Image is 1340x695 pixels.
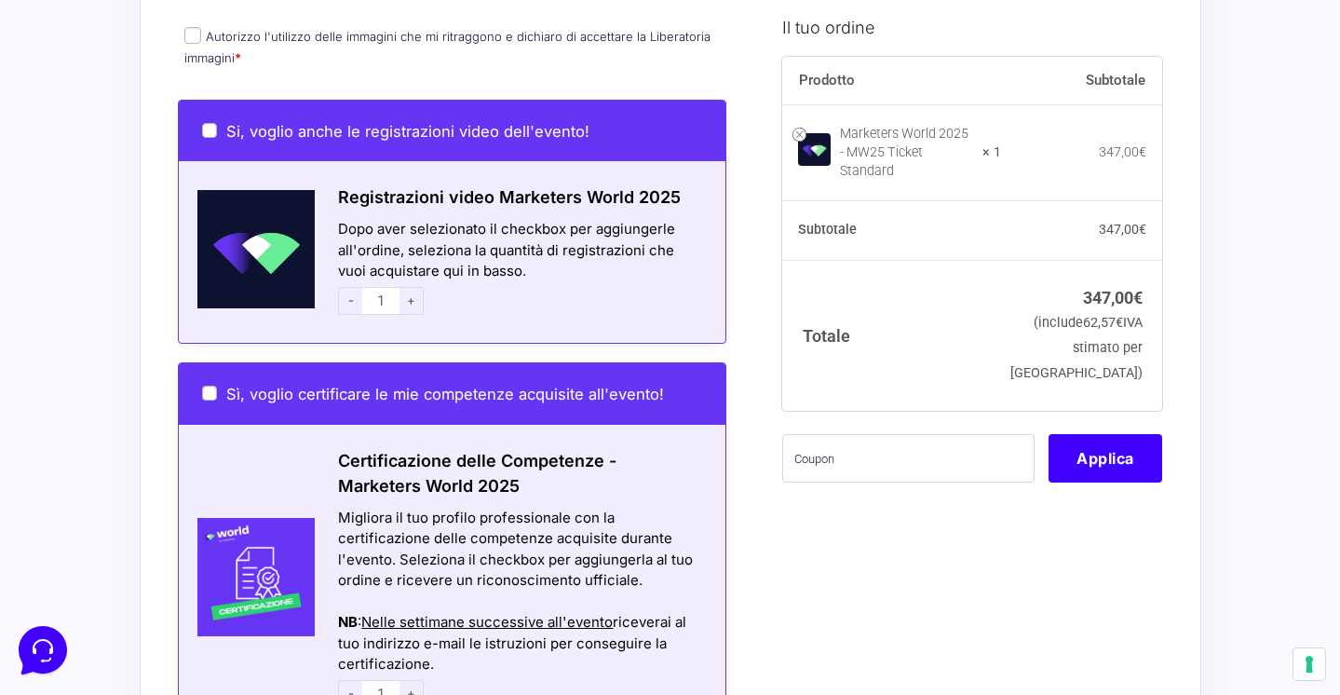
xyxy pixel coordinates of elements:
span: Certificazione delle Competenze - Marketers World 2025 [338,451,616,496]
th: Subtotale [782,200,1001,260]
div: Dopo aver selezionato il checkbox per aggiungerle all'ordine, seleziona la quantità di registrazi... [315,219,725,320]
div: Azioni del messaggio [338,592,702,613]
strong: × 1 [982,143,1001,161]
button: Inizia una conversazione [30,157,343,194]
th: Totale [782,260,1001,410]
strong: NB [338,613,358,631]
input: 1 [362,287,399,315]
div: : riceverai al tuo indirizzo e-mail le istruzioni per conseguire la certificazione. [338,612,702,675]
input: Coupon [782,433,1035,482]
img: dark [60,104,97,142]
span: Le tue conversazioni [30,75,158,89]
span: € [1139,143,1146,158]
th: Prodotto [782,56,1001,104]
span: € [1133,287,1143,307]
bdi: 347,00 [1099,143,1146,158]
button: Applica [1049,433,1162,482]
img: dark [89,104,127,142]
iframe: Customerly Messenger Launcher [15,622,71,678]
input: Si, voglio anche le registrazioni video dell'evento! [202,123,217,138]
h2: Ciao da Marketers 👋 [15,15,313,45]
a: Apri Centro Assistenza [198,231,343,246]
input: Cerca un articolo... [42,271,305,290]
bdi: 347,00 [1083,287,1143,307]
div: Migliora il tuo profilo professionale con la certificazione delle competenze acquisite durante l'... [338,508,702,592]
small: (include IVA stimato per [GEOGRAPHIC_DATA]) [1010,315,1143,381]
span: Nelle settimane successive all'evento [361,613,613,631]
span: - [338,287,362,315]
img: dark [30,104,67,142]
bdi: 347,00 [1099,222,1146,237]
button: Home [15,524,129,566]
img: Certificazione-MW24-300x300-1.jpg [179,518,316,636]
span: 62,57 [1083,315,1123,331]
input: Sì, voglio certificare le mie competenze acquisite all'evento! [202,386,217,401]
span: Registrazioni video Marketers World 2025 [338,187,681,207]
img: Marketers World 2025 - MW25 Ticket Standard [798,133,831,166]
span: + [399,287,424,315]
span: Sì, voglio certificare le mie competenze acquisite all'evento! [226,385,664,403]
button: Aiuto [243,524,358,566]
div: Marketers World 2025 - MW25 Ticket Standard [840,124,970,180]
input: Autorizzo l'utilizzo delle immagini che mi ritraggono e dichiaro di accettare la Liberatoria imma... [184,27,201,44]
span: € [1116,315,1123,331]
p: Messaggi [161,550,211,566]
button: Messaggi [129,524,244,566]
button: Le tue preferenze relative al consenso per le tecnologie di tracciamento [1293,648,1325,680]
label: Autorizzo l'utilizzo delle immagini che mi ritraggono e dichiaro di accettare la Liberatoria imma... [184,29,711,65]
img: Schermata-2022-04-11-alle-18.28.41.png [179,190,316,308]
th: Subtotale [1001,56,1163,104]
span: Inizia una conversazione [121,168,275,183]
p: Aiuto [287,550,314,566]
p: Home [56,550,88,566]
h3: Il tuo ordine [782,14,1162,39]
span: Trova una risposta [30,231,145,246]
span: € [1139,222,1146,237]
span: Si, voglio anche le registrazioni video dell'evento! [226,122,589,141]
